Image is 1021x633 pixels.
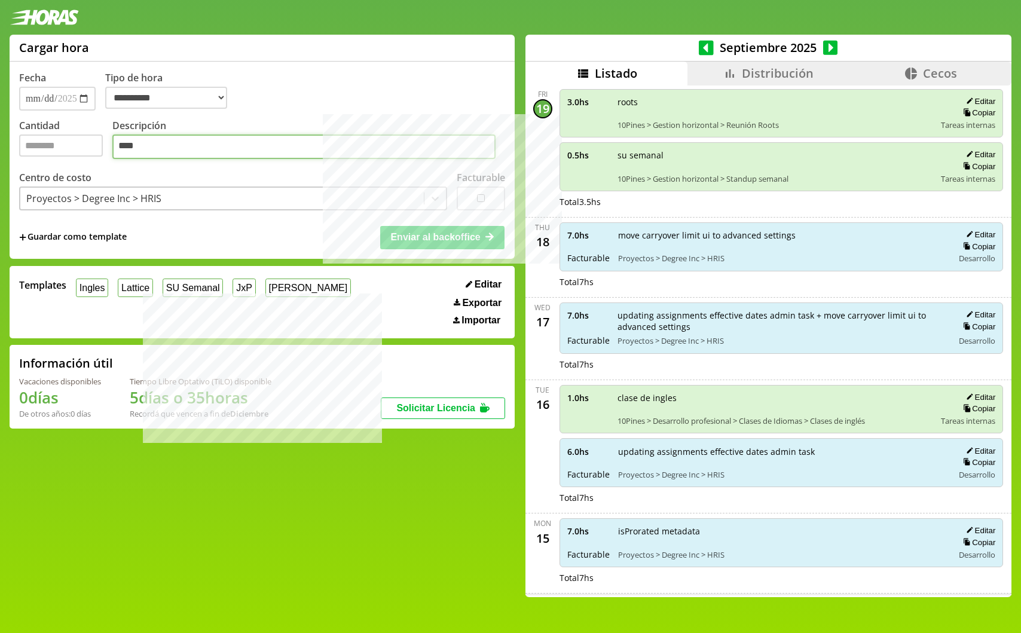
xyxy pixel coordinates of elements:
div: 19 [533,99,552,118]
b: Diciembre [230,408,268,419]
button: Editar [962,525,995,536]
div: Total 7 hs [560,359,1004,370]
span: 1.0 hs [567,392,609,403]
button: Editar [962,392,995,402]
span: + [19,231,26,244]
button: Copiar [959,403,995,414]
label: Facturable [457,171,505,184]
span: Cecos [923,65,957,81]
span: 10Pines > Desarrollo profesional > Clases de Idiomas > Clases de inglés [618,415,933,426]
h1: 5 días o 35 horas [130,387,271,408]
button: Editar [962,310,995,320]
span: Tareas internas [941,120,995,130]
span: Exportar [462,298,502,308]
h2: Información útil [19,355,113,371]
img: logotipo [10,10,79,25]
button: Exportar [450,297,505,309]
span: Editar [475,279,502,290]
span: Facturable [567,549,610,560]
button: Copiar [959,108,995,118]
div: Fri [538,89,548,99]
span: 7.0 hs [567,230,610,241]
span: move carryover limit ui to advanced settings [618,230,946,241]
div: 16 [533,395,552,414]
div: Total 7 hs [560,276,1004,288]
span: 10Pines > Gestion horizontal > Standup semanal [618,173,933,184]
div: scrollable content [525,85,1011,595]
div: Vacaciones disponibles [19,376,101,387]
label: Descripción [112,119,505,163]
div: Recordá que vencen a fin de [130,408,271,419]
div: 18 [533,233,552,252]
span: Templates [19,279,66,292]
span: Listado [595,65,637,81]
div: 17 [533,313,552,332]
span: clase de ingles [618,392,933,403]
span: updating assignments effective dates admin task [618,446,946,457]
span: updating assignments effective dates admin task + move carryover limit ui to advanced settings [618,310,946,332]
span: 0.5 hs [567,149,609,161]
div: Mon [534,518,551,528]
button: Copiar [959,161,995,172]
span: Facturable [567,335,609,346]
div: Thu [535,222,550,233]
input: Cantidad [19,134,103,157]
span: Desarrollo [959,549,995,560]
span: Desarrollo [959,253,995,264]
div: Wed [534,302,551,313]
button: Copiar [959,241,995,252]
span: isProrated metadata [618,525,946,537]
span: Desarrollo [959,469,995,480]
div: Tiempo Libre Optativo (TiLO) disponible [130,376,271,387]
select: Tipo de hora [105,87,227,109]
button: Copiar [959,537,995,548]
span: Facturable [567,469,610,480]
h1: 0 días [19,387,101,408]
button: Editar [962,149,995,160]
button: Enviar al backoffice [380,226,505,249]
div: De otros años: 0 días [19,408,101,419]
button: Editar [962,446,995,456]
span: Tareas internas [941,173,995,184]
span: Solicitar Licencia [396,403,475,413]
span: 10Pines > Gestion horizontal > Reunión Roots [618,120,933,130]
div: 15 [533,528,552,548]
label: Tipo de hora [105,71,237,111]
button: Editar [962,96,995,106]
button: Lattice [118,279,153,297]
button: Solicitar Licencia [381,397,505,419]
label: Centro de costo [19,171,91,184]
span: su semanal [618,149,933,161]
label: Fecha [19,71,46,84]
span: 7.0 hs [567,525,610,537]
span: Desarrollo [959,335,995,346]
span: 3.0 hs [567,96,609,108]
span: Proyectos > Degree Inc > HRIS [618,549,946,560]
button: Ingles [76,279,108,297]
div: Proyectos > Degree Inc > HRIS [26,192,161,205]
textarea: Descripción [112,134,496,160]
div: Tue [536,385,549,395]
button: JxP [233,279,255,297]
button: Editar [462,279,505,290]
button: SU Semanal [163,279,223,297]
div: Total 7 hs [560,572,1004,583]
span: Distribución [742,65,814,81]
div: Total 3.5 hs [560,196,1004,207]
button: [PERSON_NAME] [265,279,351,297]
span: 7.0 hs [567,310,609,321]
span: Importar [461,315,500,326]
button: Copiar [959,457,995,467]
span: Proyectos > Degree Inc > HRIS [618,469,946,480]
div: Total 7 hs [560,492,1004,503]
span: Proyectos > Degree Inc > HRIS [618,253,946,264]
label: Cantidad [19,119,112,163]
span: Enviar al backoffice [390,232,480,242]
span: +Guardar como template [19,231,127,244]
button: Editar [962,230,995,240]
span: Septiembre 2025 [714,39,823,56]
span: Proyectos > Degree Inc > HRIS [618,335,946,346]
h1: Cargar hora [19,39,89,56]
span: Facturable [567,252,610,264]
button: Copiar [959,322,995,332]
